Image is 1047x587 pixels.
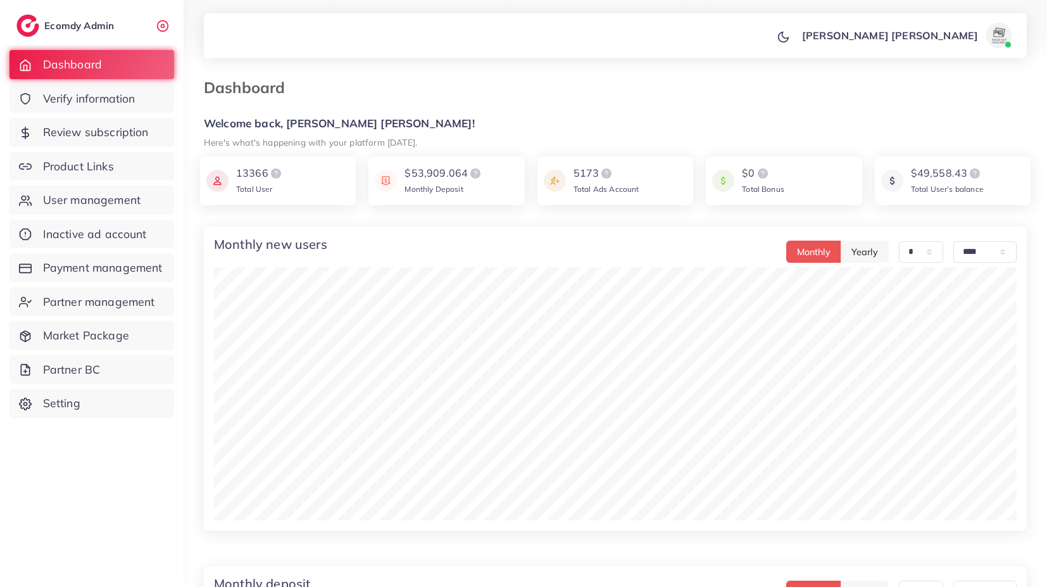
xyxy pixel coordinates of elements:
img: logo [268,166,284,181]
h3: Dashboard [204,79,295,97]
a: Market Package [9,321,174,350]
div: 5173 [574,166,639,181]
span: Total Ads Account [574,184,639,194]
span: Total Bonus [742,184,784,194]
div: $49,558.43 [911,166,984,181]
a: User management [9,186,174,215]
img: icon payment [375,166,397,196]
a: Review subscription [9,118,174,147]
a: logoEcomdy Admin [16,15,117,37]
a: Partner management [9,287,174,317]
div: $53,909.064 [404,166,483,181]
button: Monthly [786,241,841,263]
span: User management [43,192,141,208]
span: Market Package [43,327,129,344]
span: Setting [43,395,80,412]
span: Total User’s balance [911,184,984,194]
img: avatar [986,23,1012,48]
span: Payment management [43,260,163,276]
img: icon payment [712,166,734,196]
span: Partner BC [43,362,101,378]
img: icon payment [206,166,229,196]
a: [PERSON_NAME] [PERSON_NAME]avatar [795,23,1017,48]
img: icon payment [881,166,903,196]
span: Total User [236,184,273,194]
a: Verify information [9,84,174,113]
h5: Welcome back, [PERSON_NAME] [PERSON_NAME]! [204,117,1027,130]
span: Monthly Deposit [404,184,463,194]
img: icon payment [544,166,566,196]
div: 13366 [236,166,284,181]
a: Setting [9,389,174,418]
span: Dashboard [43,56,102,73]
div: $0 [742,166,784,181]
h2: Ecomdy Admin [44,20,117,32]
a: Product Links [9,152,174,181]
small: Here's what's happening with your platform [DATE]. [204,137,417,148]
span: Partner management [43,294,155,310]
a: Partner BC [9,355,174,384]
a: Inactive ad account [9,220,174,249]
span: Inactive ad account [43,226,147,243]
p: [PERSON_NAME] [PERSON_NAME] [802,28,978,43]
img: logo [967,166,982,181]
h4: Monthly new users [214,237,327,252]
span: Product Links [43,158,114,175]
img: logo [755,166,770,181]
a: Dashboard [9,50,174,79]
span: Verify information [43,91,135,107]
button: Yearly [841,241,889,263]
span: Review subscription [43,124,149,141]
a: Payment management [9,253,174,282]
img: logo [16,15,39,37]
img: logo [599,166,614,181]
img: logo [468,166,483,181]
